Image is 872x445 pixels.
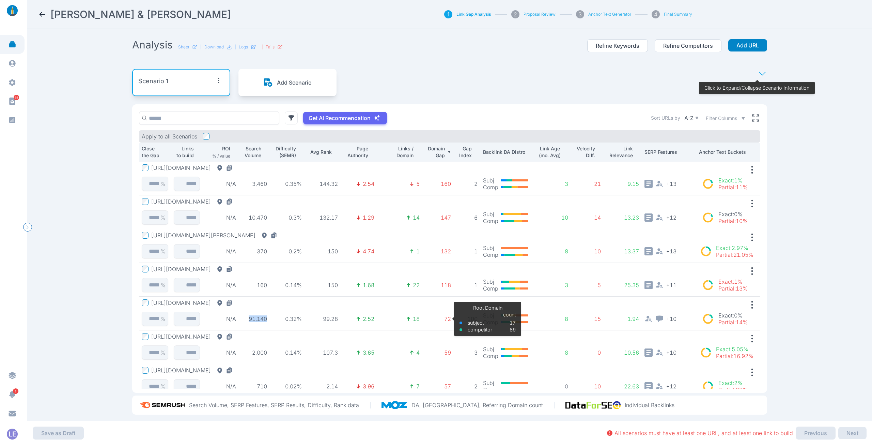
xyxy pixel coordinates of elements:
[151,367,235,374] button: [URL][DOMAIN_NAME]
[483,211,498,218] p: Subj
[14,95,19,100] span: 88
[425,282,451,288] p: 118
[456,214,478,221] p: 6
[204,44,224,50] p: Download
[718,218,748,224] p: Partial : 10%
[538,282,569,288] p: 3
[538,214,569,221] p: 10
[644,149,694,155] p: SERP Features
[307,180,338,187] p: 144.32
[718,319,748,326] p: Partial : 14%
[456,383,478,390] p: 2
[138,398,189,412] img: semrush_logo.573af308.png
[456,248,478,255] p: 1
[716,353,753,359] p: Partial : 16.92%
[151,266,235,272] button: [URL][DOMAIN_NAME]
[574,349,601,356] p: 0
[538,315,569,322] p: 8
[718,184,748,191] p: Partial : 11%
[381,401,412,409] img: moz_logo.a3998d80.png
[151,232,280,239] button: [URL][DOMAIN_NAME][PERSON_NAME]
[151,164,235,171] button: [URL][DOMAIN_NAME]
[718,285,748,292] p: Partial : 13%
[263,78,312,87] button: Add Scenario
[413,214,420,221] p: 14
[242,383,267,390] p: 710
[574,145,595,159] p: Velocity Diff.
[425,349,451,356] p: 59
[716,346,753,353] p: Exact : 5.05%
[363,214,374,221] p: 1.29
[684,115,694,121] p: A-Z
[363,282,374,288] p: 1.68
[538,145,562,159] p: Link Age (mo. Avg)
[425,214,451,221] p: 147
[704,85,809,91] p: Click to Expand/Collapse Scenario Information
[666,382,676,390] span: + 12
[142,145,162,159] p: Close the Gap
[363,315,374,322] p: 2.52
[272,180,302,187] p: 0.35%
[205,383,236,390] p: N/A
[222,145,230,152] p: ROI
[178,44,202,50] a: Sheet|
[483,278,498,285] p: Subj
[666,315,676,322] span: + 10
[307,149,332,155] p: Avg Rank
[277,79,312,86] p: Add Scenario
[444,10,452,18] div: 1
[456,180,478,187] p: 2
[483,184,498,191] p: Comp
[664,12,692,17] button: Final Summary
[272,383,302,390] p: 0.02%
[307,214,338,221] p: 132.17
[483,149,532,155] p: Backlink DA Distro
[574,282,601,288] p: 5
[380,145,414,159] p: Links / Domain
[606,248,639,255] p: 13.37
[307,383,338,390] p: 2.14
[574,248,601,255] p: 10
[416,349,420,356] p: 4
[178,44,189,50] p: Sheet
[239,44,248,50] p: Logs
[132,39,173,51] h2: Analysis
[483,380,498,386] p: Subj
[272,248,302,255] p: 0.2%
[483,353,498,359] p: Comp
[363,180,374,187] p: 2.54
[272,349,302,356] p: 0.14%
[456,12,491,17] button: Link Gap Analysis
[266,44,275,50] p: Fails
[242,214,267,221] p: 10,470
[718,380,748,386] p: Exact : 2%
[425,145,445,159] p: Domain Gap
[606,180,639,187] p: 9.15
[151,299,235,306] button: [URL][DOMAIN_NAME]
[511,10,519,18] div: 2
[242,180,267,187] p: 3,460
[796,427,836,440] button: Previous
[483,346,498,353] p: Subj
[160,315,166,322] p: %
[524,12,556,17] button: Proposal Review
[363,349,374,356] p: 3.65
[483,386,498,393] p: Comp
[483,312,498,319] p: Subj
[425,248,451,255] p: 132
[151,198,235,205] button: [URL][DOMAIN_NAME]
[303,112,387,124] button: Get AI Recommendation
[413,315,420,322] p: 18
[683,113,700,123] button: A-Z
[456,145,472,159] p: Gap Index
[205,180,236,187] p: N/A
[205,248,236,255] p: N/A
[205,315,236,322] p: N/A
[138,76,168,86] p: Scenario 1
[235,44,256,50] div: |
[205,214,236,221] p: N/A
[416,248,420,255] p: 1
[606,282,639,288] p: 25.35
[309,115,371,121] p: Get AI Recommendation
[706,115,737,122] span: Filter Columns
